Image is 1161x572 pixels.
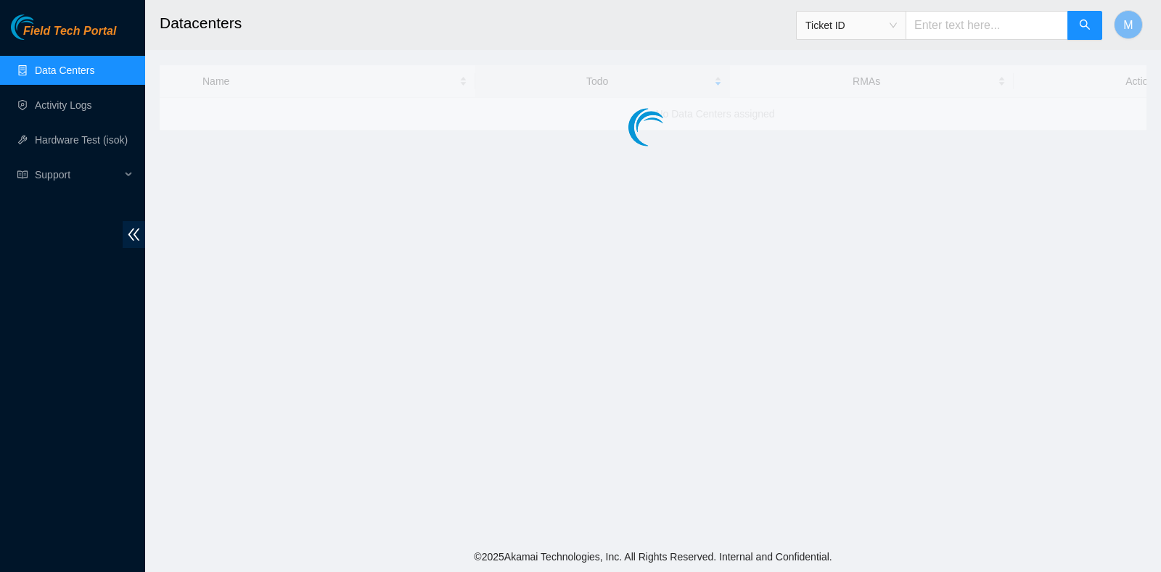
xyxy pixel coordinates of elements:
a: Data Centers [35,65,94,76]
span: search [1079,19,1091,33]
a: Activity Logs [35,99,92,111]
span: read [17,170,28,180]
button: M [1114,10,1143,39]
input: Enter text here... [906,11,1068,40]
span: double-left [123,221,145,248]
span: Support [35,160,120,189]
footer: © 2025 Akamai Technologies, Inc. All Rights Reserved. Internal and Confidential. [145,542,1161,572]
a: Hardware Test (isok) [35,134,128,146]
span: Ticket ID [805,14,897,36]
img: Akamai Technologies [11,14,73,40]
button: search [1067,11,1102,40]
span: M [1123,16,1133,34]
span: Field Tech Portal [23,25,116,38]
a: Akamai TechnologiesField Tech Portal [11,26,116,45]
